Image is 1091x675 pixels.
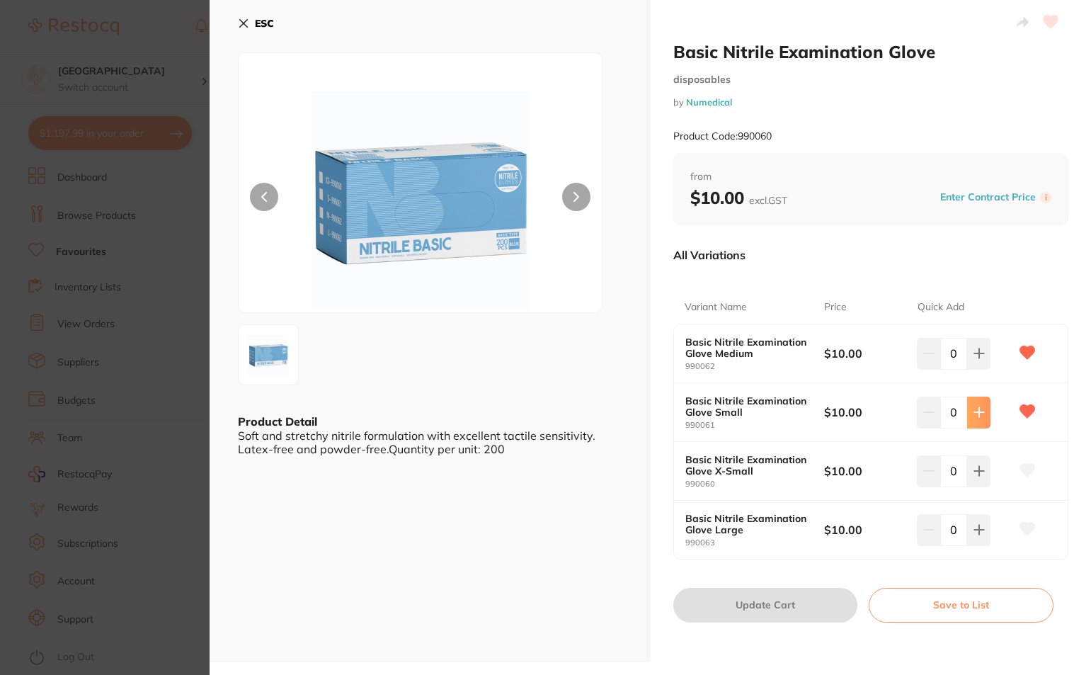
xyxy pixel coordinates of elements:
span: from [690,170,1052,184]
p: Price [824,300,847,314]
b: $10.00 [824,346,908,361]
span: excl. GST [749,194,787,207]
b: $10.00 [824,404,908,420]
b: $10.00 [824,522,908,538]
p: All Variations [673,248,746,262]
small: 990062 [685,362,825,371]
a: Numedical [686,96,732,108]
small: disposables [673,74,1069,86]
small: 990060 [685,480,825,489]
b: Basic Nitrile Examination Glove Large [685,513,811,535]
p: Quick Add [918,300,964,314]
h2: Basic Nitrile Examination Glove [673,41,1069,62]
b: Basic Nitrile Examination Glove X-Small [685,454,811,477]
b: $10.00 [690,187,787,208]
label: i [1040,192,1051,203]
div: Soft and stretchy nitrile formulation with excellent tactile sensitivity. Latex-free and powder-f... [238,429,622,455]
button: Save to List [869,588,1053,622]
button: Update Cart [673,588,858,622]
button: ESC [238,11,274,35]
b: Basic Nitrile Examination Glove Small [685,395,811,418]
b: Product Detail [238,414,317,429]
small: Product Code: 990060 [673,130,772,142]
p: Variant Name [685,300,747,314]
b: Basic Nitrile Examination Glove Medium [685,336,811,359]
small: 990061 [685,421,825,430]
b: ESC [255,17,274,30]
small: 990063 [685,538,825,548]
small: by [673,97,1069,108]
img: bmc [243,329,294,380]
button: Enter Contract Price [936,191,1040,204]
b: $10.00 [824,463,908,479]
img: bmc [312,89,530,312]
